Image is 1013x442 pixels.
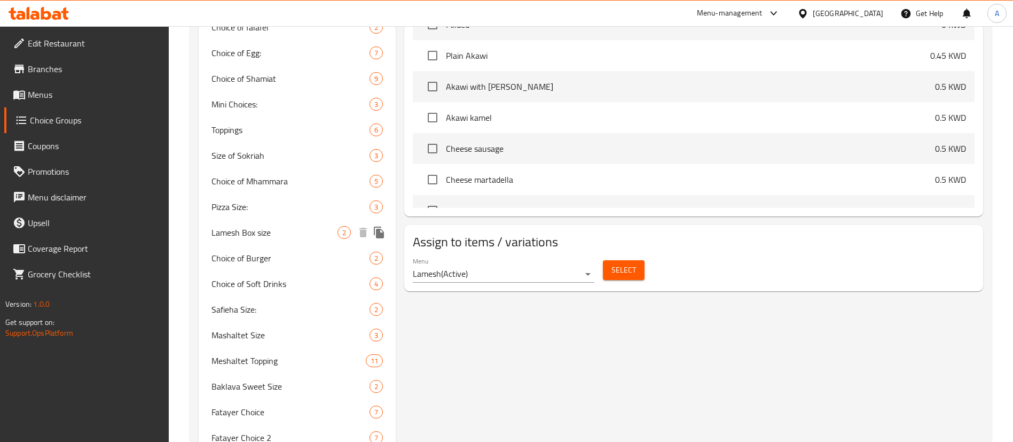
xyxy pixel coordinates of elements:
span: Select choice [421,106,444,129]
div: Choices [370,277,383,290]
span: Choice of Egg: [211,46,370,59]
span: 3 [370,99,382,110]
div: Toppings6 [199,117,396,143]
div: Choice of Soft Drinks4 [199,271,396,297]
span: Cheese sausage [446,142,935,155]
label: Menu [413,258,428,265]
a: Branches [4,56,169,82]
div: Meshaltet Topping11 [199,348,396,374]
h2: Assign to items / variations [413,234,975,251]
a: Choice Groups [4,107,169,133]
a: Coverage Report [4,236,169,261]
span: Choice Groups [30,114,161,127]
p: 0.5 KWD [935,142,966,155]
span: 4 [370,279,382,289]
span: 2 [370,22,382,33]
a: Grocery Checklist [4,261,169,287]
div: Lamesh(Active) [413,266,594,283]
p: 0.45 KWD [930,49,966,62]
span: Menus [28,88,161,101]
span: 7 [370,48,382,58]
span: Mini Choices: [211,98,370,111]
span: Cheese martadella [446,173,935,186]
span: Cheese Mushroom [446,204,935,217]
div: Choices [370,329,383,342]
a: Menu disclaimer [4,184,169,210]
p: 0.5 KWD [935,80,966,93]
span: Akawi kamel [446,111,935,124]
div: Choices [370,149,383,162]
div: Choices [370,21,383,34]
p: 0 KWD [941,18,966,31]
div: [GEOGRAPHIC_DATA] [813,7,883,19]
div: Choice of Egg:7 [199,40,396,66]
span: Plain Akawi [446,49,930,62]
div: Choices [370,46,383,59]
span: Choice of Burger [211,252,370,265]
span: 3 [370,202,382,212]
div: Lamesh Box size2deleteduplicate [199,220,396,245]
a: Support.OpsPlatform [5,326,73,340]
span: 6 [370,125,382,135]
span: Menu disclaimer [28,191,161,204]
span: Folded [446,18,941,31]
span: Select [611,263,636,277]
span: Akawi with [PERSON_NAME] [446,80,935,93]
a: Promotions [4,159,169,184]
div: Menu-management [697,7,763,20]
span: Meshaltet Topping [211,354,366,367]
span: 9 [370,74,382,84]
span: Fatayer Choice [211,406,370,418]
span: Toppings [211,123,370,136]
div: Choices [370,252,383,265]
div: Choice of falafel2 [199,14,396,40]
span: Mashaltet Size [211,329,370,342]
div: Fatayer Choice7 [199,399,396,425]
p: 0.5 KWD [935,173,966,186]
button: duplicate [371,224,387,241]
span: Safieha Size: [211,303,370,316]
span: Lamesh Box size [211,226,337,239]
span: Select choice [421,75,444,98]
span: Select choice [421,199,444,222]
span: Branches [28,63,161,75]
div: Choices [370,98,383,111]
span: Coverage Report [28,242,161,255]
span: Grocery Checklist [28,268,161,281]
span: Select choice [421,137,444,160]
div: Safieha Size:2 [199,297,396,322]
span: Get support on: [5,315,54,329]
span: 2 [370,253,382,263]
span: Edit Restaurant [28,37,161,50]
span: Version: [5,297,32,311]
span: Coupons [28,139,161,152]
div: Choice of Shamiat9 [199,66,396,91]
span: Size of Sokriah [211,149,370,162]
span: 5 [370,176,382,187]
p: 0.5 KWD [935,204,966,217]
a: Edit Restaurant [4,30,169,56]
span: 1.0.0 [33,297,50,311]
span: 2 [338,228,350,238]
span: Choice of Shamiat [211,72,370,85]
div: Choices [370,123,383,136]
div: Choices [370,175,383,188]
div: Size of Sokriah3 [199,143,396,168]
span: Upsell [28,216,161,229]
p: 0.5 KWD [935,111,966,124]
div: Choices [370,303,383,316]
button: Select [603,260,645,280]
span: Select choice [421,168,444,191]
div: Baklava Sweet Size2 [199,374,396,399]
span: Pizza Size: [211,200,370,213]
div: Choices [337,226,351,239]
span: 2 [370,305,382,315]
span: Promotions [28,165,161,178]
span: 2 [370,382,382,392]
div: Choices [366,354,383,367]
span: Baklava Sweet Size [211,380,370,393]
a: Menus [4,82,169,107]
div: Mini Choices:3 [199,91,396,117]
div: Choices [370,406,383,418]
span: Choice of Soft Drinks [211,277,370,290]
